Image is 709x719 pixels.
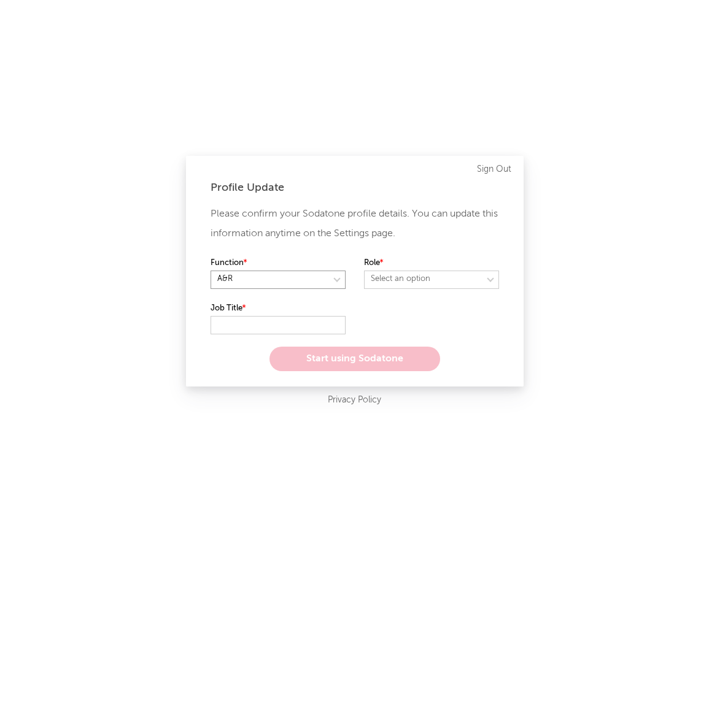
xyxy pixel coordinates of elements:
div: Profile Update [211,180,499,195]
label: Function [211,256,346,271]
label: Role [364,256,499,271]
button: Start using Sodatone [269,347,440,371]
p: Please confirm your Sodatone profile details. You can update this information anytime on the Sett... [211,204,499,244]
a: Sign Out [477,162,511,177]
label: Job Title [211,301,346,316]
a: Privacy Policy [328,393,381,408]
